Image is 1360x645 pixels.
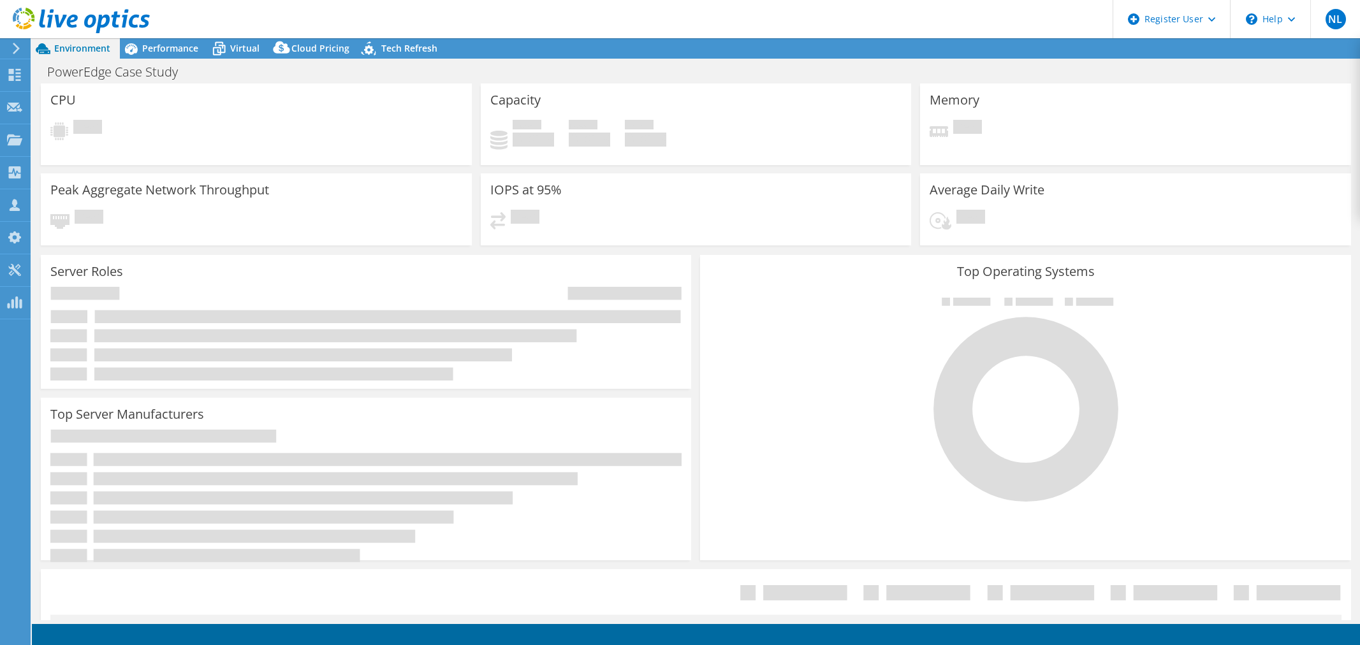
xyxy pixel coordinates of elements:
[230,42,260,54] span: Virtual
[490,183,562,197] h3: IOPS at 95%
[50,265,123,279] h3: Server Roles
[956,210,985,227] span: Pending
[73,120,102,137] span: Pending
[381,42,437,54] span: Tech Refresh
[50,183,269,197] h3: Peak Aggregate Network Throughput
[291,42,349,54] span: Cloud Pricing
[1246,13,1257,25] svg: \n
[625,120,654,133] span: Total
[50,93,76,107] h3: CPU
[75,210,103,227] span: Pending
[142,42,198,54] span: Performance
[930,183,1044,197] h3: Average Daily Write
[490,93,541,107] h3: Capacity
[1326,9,1346,29] span: NL
[511,210,539,227] span: Pending
[50,407,204,421] h3: Top Server Manufacturers
[513,133,554,147] h4: 0 GiB
[710,265,1341,279] h3: Top Operating Systems
[953,120,982,137] span: Pending
[625,133,666,147] h4: 0 GiB
[41,65,198,79] h1: PowerEdge Case Study
[569,120,597,133] span: Free
[513,120,541,133] span: Used
[54,42,110,54] span: Environment
[930,93,979,107] h3: Memory
[569,133,610,147] h4: 0 GiB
